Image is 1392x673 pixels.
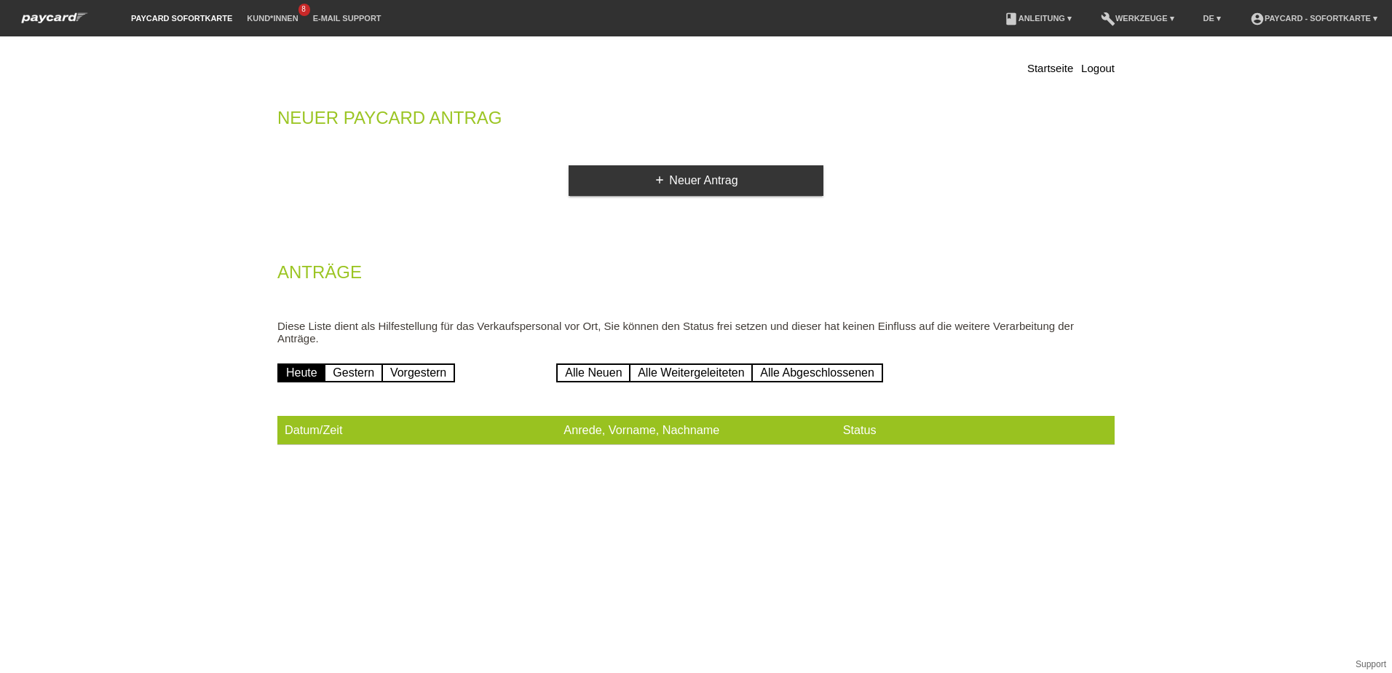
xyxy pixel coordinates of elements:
[556,363,630,382] a: Alle Neuen
[836,416,1115,445] th: Status
[240,14,305,23] a: Kund*innen
[277,363,326,382] a: Heute
[569,165,823,196] a: addNeuer Antrag
[277,111,1115,133] h2: Neuer Paycard Antrag
[124,14,240,23] a: paycard Sofortkarte
[1250,12,1265,26] i: account_circle
[1094,14,1182,23] a: buildWerkzeuge ▾
[629,363,753,382] a: Alle Weitergeleiteten
[556,416,835,445] th: Anrede, Vorname, Nachname
[15,10,95,25] img: paycard Sofortkarte
[1196,14,1228,23] a: DE ▾
[277,265,1115,287] h2: Anträge
[277,416,556,445] th: Datum/Zeit
[277,320,1115,345] p: Diese Liste dient als Hilfestellung für das Verkaufspersonal vor Ort, Sie können den Status frei ...
[381,363,455,382] a: Vorgestern
[1004,12,1019,26] i: book
[1081,62,1115,74] a: Logout
[1243,14,1385,23] a: account_circlepaycard - Sofortkarte ▾
[298,4,310,16] span: 8
[15,17,95,28] a: paycard Sofortkarte
[324,363,383,382] a: Gestern
[1356,659,1386,669] a: Support
[306,14,389,23] a: E-Mail Support
[1101,12,1115,26] i: build
[654,174,665,186] i: add
[997,14,1079,23] a: bookAnleitung ▾
[751,363,883,382] a: Alle Abgeschlossenen
[1027,62,1073,74] a: Startseite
